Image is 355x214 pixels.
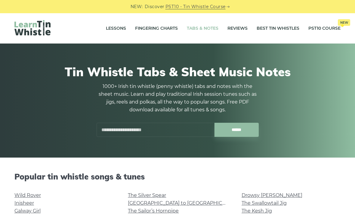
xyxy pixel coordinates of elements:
[187,21,218,36] a: Tabs & Notes
[17,65,338,79] h1: Tin Whistle Tabs & Sheet Music Notes
[14,200,34,206] a: Inisheer
[242,200,287,206] a: The Swallowtail Jig
[242,208,272,214] a: The Kesh Jig
[128,208,179,214] a: The Sailor’s Hornpipe
[96,83,259,114] p: 1000+ Irish tin whistle (penny whistle) tabs and notes with the sheet music. Learn and play tradi...
[128,200,239,206] a: [GEOGRAPHIC_DATA] to [GEOGRAPHIC_DATA]
[338,19,350,26] span: New
[14,20,51,35] img: LearnTinWhistle.com
[308,21,341,36] a: PST10 CourseNew
[135,21,178,36] a: Fingering Charts
[14,172,341,181] h2: Popular tin whistle songs & tunes
[257,21,299,36] a: Best Tin Whistles
[128,192,166,198] a: The Silver Spear
[14,208,41,214] a: Galway Girl
[14,192,41,198] a: Wild Rover
[227,21,248,36] a: Reviews
[106,21,126,36] a: Lessons
[242,192,302,198] a: Drowsy [PERSON_NAME]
